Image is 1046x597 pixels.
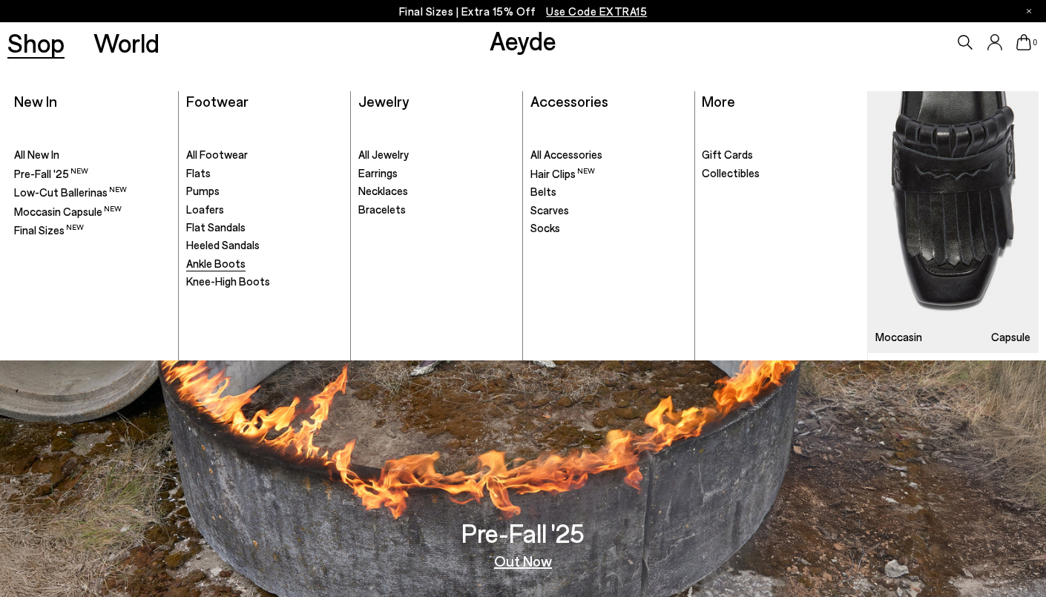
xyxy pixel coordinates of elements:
[14,204,171,220] a: Moccasin Capsule
[530,221,560,234] span: Socks
[14,167,88,180] span: Pre-Fall '25
[702,92,735,110] a: More
[530,148,687,162] a: All Accessories
[358,202,515,217] a: Bracelets
[530,92,608,110] a: Accessories
[868,91,1039,353] img: Mobile_e6eede4d-78b8-4bd1-ae2a-4197e375e133_900x.jpg
[186,166,343,181] a: Flats
[14,205,122,218] span: Moccasin Capsule
[186,220,343,235] a: Flat Sandals
[530,185,556,198] span: Belts
[1031,39,1039,47] span: 0
[399,2,648,21] p: Final Sizes | Extra 15% Off
[875,332,922,343] h3: Moccasin
[186,92,249,110] a: Footwear
[358,166,398,179] span: Earrings
[186,257,246,270] span: Ankle Boots
[14,148,171,162] a: All New In
[7,30,65,56] a: Shop
[702,166,859,181] a: Collectibles
[186,274,270,288] span: Knee-High Boots
[530,203,569,217] span: Scarves
[358,148,515,162] a: All Jewelry
[530,221,687,236] a: Socks
[358,148,409,161] span: All Jewelry
[186,166,211,179] span: Flats
[14,92,57,110] a: New In
[702,148,753,161] span: Gift Cards
[14,185,127,199] span: Low-Cut Ballerinas
[186,148,248,161] span: All Footwear
[186,184,343,199] a: Pumps
[186,274,343,289] a: Knee-High Boots
[14,148,59,161] span: All New In
[186,257,343,271] a: Ankle Boots
[186,238,343,253] a: Heeled Sandals
[93,30,159,56] a: World
[702,166,760,179] span: Collectibles
[702,148,859,162] a: Gift Cards
[530,148,602,161] span: All Accessories
[991,332,1030,343] h3: Capsule
[14,185,171,200] a: Low-Cut Ballerinas
[186,184,220,197] span: Pumps
[186,220,246,234] span: Flat Sandals
[530,166,687,182] a: Hair Clips
[530,167,595,180] span: Hair Clips
[868,91,1039,353] a: Moccasin Capsule
[14,223,84,237] span: Final Sizes
[186,148,343,162] a: All Footwear
[186,202,343,217] a: Loafers
[494,553,552,568] a: Out Now
[358,92,409,110] a: Jewelry
[358,166,515,181] a: Earrings
[1016,34,1031,50] a: 0
[358,184,515,199] a: Necklaces
[186,238,260,251] span: Heeled Sandals
[490,24,556,56] a: Aeyde
[530,203,687,218] a: Scarves
[546,4,647,18] span: Navigate to /collections/ss25-final-sizes
[186,202,224,216] span: Loafers
[461,520,585,546] h3: Pre-Fall '25
[14,222,171,238] a: Final Sizes
[14,166,171,182] a: Pre-Fall '25
[358,202,406,216] span: Bracelets
[358,184,408,197] span: Necklaces
[530,185,687,199] a: Belts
